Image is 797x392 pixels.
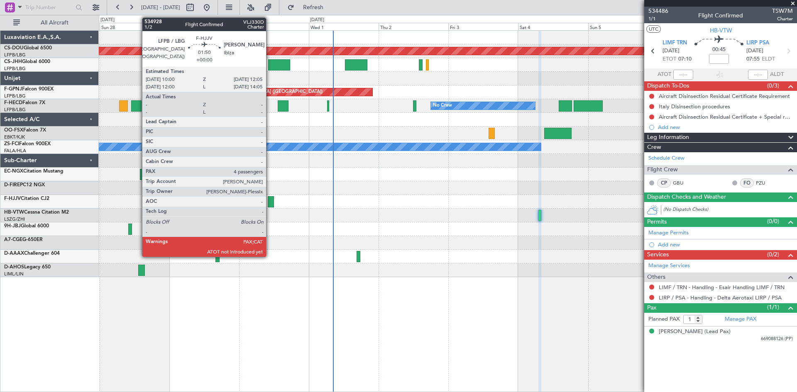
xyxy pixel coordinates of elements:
button: All Aircraft [9,16,90,29]
span: ATOT [658,71,671,79]
span: EC-NGX [4,169,23,174]
a: LFPB/LBG [4,93,26,99]
div: FO [740,178,754,187]
div: Thu 2 [379,23,448,30]
span: ZS-FCI [4,141,19,146]
div: Italy Disinsection procedures [659,103,730,110]
span: F-HECD [4,100,22,105]
span: (1/1) [767,303,779,312]
span: Refresh [296,5,331,10]
input: --:-- [673,70,693,80]
span: Leg Information [647,133,689,142]
div: Aircraft Disinsection Residual Certificate + Special request [659,113,793,120]
label: Planned PAX [648,315,680,324]
a: GBU [673,179,692,187]
div: Add new [658,124,793,131]
span: Dispatch Checks and Weather [647,192,726,202]
div: Wed 1 [309,23,379,30]
div: A/C Booked [198,141,225,153]
div: Add new [658,241,793,248]
a: LFPB/LBG [4,66,26,72]
span: [DATE] [746,47,763,55]
a: A7-CGEG-650ER [4,237,43,242]
span: LIRP PSA [746,39,769,47]
div: [DATE] [310,17,324,24]
span: OO-FSX [4,128,23,133]
a: LIRP / PSA - Handling - Delta Aerotaxi LIRP / PSA [659,294,782,301]
a: F-GPNJFalcon 900EX [4,87,54,92]
span: D-AAAX [4,251,24,256]
span: Pax [647,303,656,313]
a: CS-JHHGlobal 6000 [4,59,50,64]
span: All Aircraft [22,20,88,26]
a: LSZG/ZHI [4,216,25,222]
a: F-HECDFalcon 7X [4,100,45,105]
span: 07:10 [678,55,692,63]
span: 534486 [648,7,668,15]
a: LFPB/LBG [4,52,26,58]
a: EC-NGXCitation Mustang [4,169,64,174]
div: Sat 4 [518,23,588,30]
span: (0/3) [767,81,779,90]
span: Crew [647,143,661,152]
span: ETOT [663,55,676,63]
a: Schedule Crew [648,154,685,163]
span: 669088126 (PP) [761,336,793,343]
a: 9H-JBJGlobal 6000 [4,224,49,229]
span: [DATE] - [DATE] [141,4,180,11]
div: (No Dispatch Checks) [663,206,797,215]
a: EBKT/KJK [4,134,25,140]
div: No Crew [433,100,452,112]
div: Aircraft Disinsection Residual Certificate Requirement [659,93,790,100]
a: FALA/HLA [4,148,26,154]
span: A7-CGE [4,237,22,242]
span: Services [647,250,669,260]
span: TSW7M [772,7,793,15]
a: LIML/LIN [4,271,24,277]
a: ZS-FCIFalcon 900EX [4,141,51,146]
span: 00:45 [712,46,726,54]
span: LIMF TRN [663,39,687,47]
a: Manage Services [648,262,690,270]
span: 9H-JBJ [4,224,21,229]
span: [DATE] [663,47,680,55]
span: (0/0) [767,217,779,226]
div: Fri 3 [448,23,518,30]
div: [PERSON_NAME] (Lead Pax) [659,328,731,336]
span: CS-JHH [4,59,22,64]
span: CS-DOU [4,46,24,51]
div: CP [657,178,671,187]
button: UTC [646,25,661,33]
span: Dispatch To-Dos [647,81,689,91]
span: Permits [647,217,667,227]
span: F-HJJV [4,196,21,201]
span: 1/1 [648,15,668,22]
span: Charter [772,15,793,22]
span: ELDT [762,55,775,63]
span: Others [647,273,665,282]
a: D-AAAXChallenger 604 [4,251,60,256]
span: ALDT [770,71,784,79]
div: Planned Maint [GEOGRAPHIC_DATA] ([GEOGRAPHIC_DATA]) [192,86,323,98]
div: Sun 28 [100,23,169,30]
a: LIMF / TRN - Handling - Esair Handling LIMF / TRN [659,284,785,291]
a: Manage PAX [725,315,756,324]
a: CS-DOUGlobal 6500 [4,46,52,51]
input: Trip Number [25,1,73,14]
div: Sun 5 [588,23,658,30]
span: F-GPNJ [4,87,22,92]
span: HB-VTW [710,26,732,35]
span: D-FIRE [4,183,20,187]
div: Tue 30 [239,23,309,30]
span: D-AHOS [4,265,24,270]
span: Flight Crew [647,165,678,175]
span: (0/2) [767,250,779,259]
a: LFPB/LBG [4,107,26,113]
a: D-FIREPC12 NGX [4,183,45,187]
div: [DATE] [100,17,115,24]
a: PZU [756,179,775,187]
a: HB-VTWCessna Citation M2 [4,210,69,215]
div: Flight Confirmed [698,11,743,20]
span: HB-VTW [4,210,24,215]
a: D-AHOSLegacy 650 [4,265,51,270]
